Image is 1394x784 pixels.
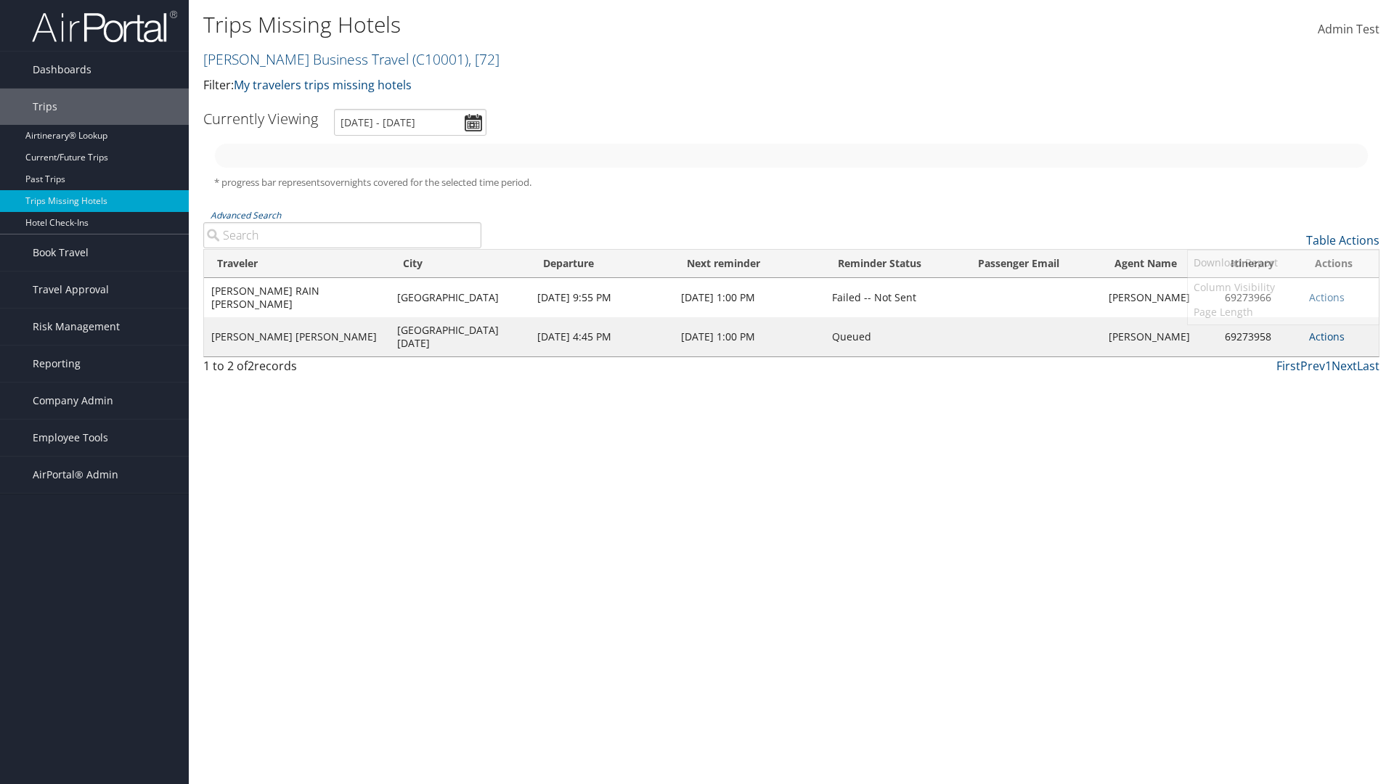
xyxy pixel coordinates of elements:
[33,234,89,271] span: Book Travel
[33,52,91,88] span: Dashboards
[1188,300,1379,324] a: Page Length
[33,346,81,382] span: Reporting
[32,9,177,44] img: airportal-logo.png
[1188,275,1379,300] a: Column Visibility
[33,457,118,493] span: AirPortal® Admin
[33,383,113,419] span: Company Admin
[33,420,108,456] span: Employee Tools
[33,271,109,308] span: Travel Approval
[1188,250,1379,275] a: Download Report
[33,309,120,345] span: Risk Management
[33,89,57,125] span: Trips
